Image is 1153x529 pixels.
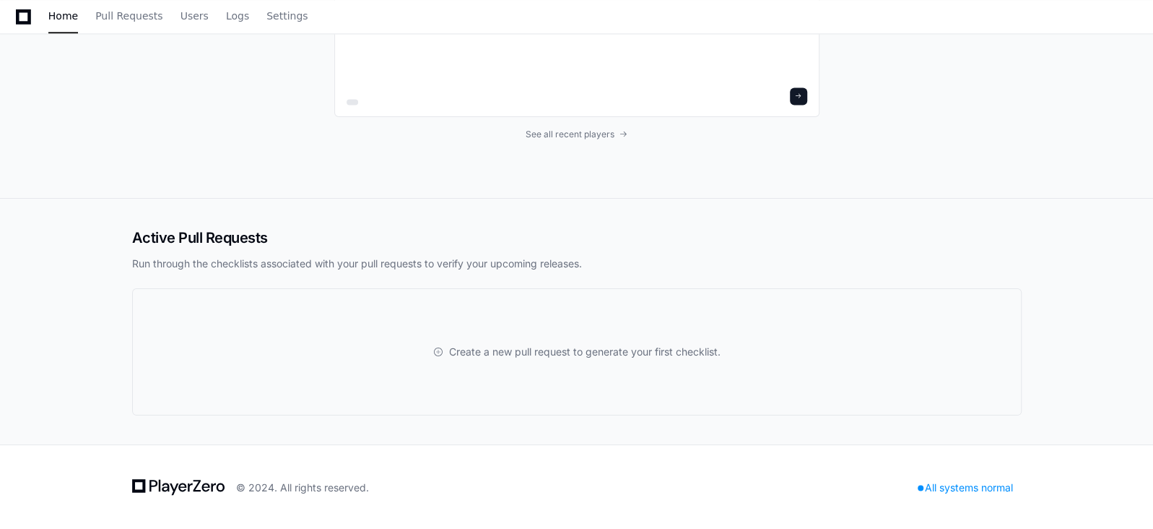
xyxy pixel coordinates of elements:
[132,257,1022,271] p: Run through the checklists associated with your pull requests to verify your upcoming releases.
[526,129,614,140] span: See all recent players
[48,12,78,20] span: Home
[449,345,721,359] span: Create a new pull request to generate your first checklist.
[334,129,819,140] a: See all recent players
[236,480,369,494] div: © 2024. All rights reserved.
[226,12,249,20] span: Logs
[95,12,162,20] span: Pull Requests
[180,12,209,20] span: Users
[909,477,1022,497] div: All systems normal
[266,12,308,20] span: Settings
[132,228,1022,248] h2: Active Pull Requests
